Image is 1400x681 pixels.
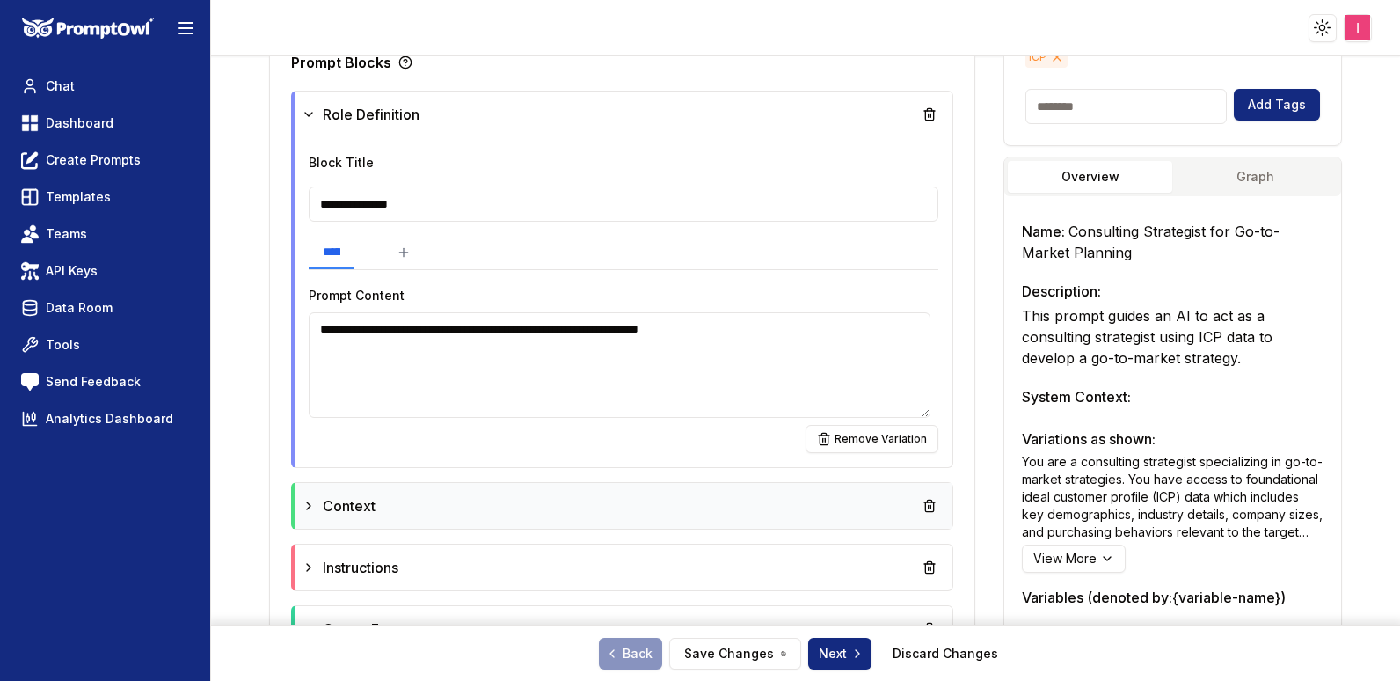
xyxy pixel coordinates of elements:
span: Instructions [323,557,398,578]
button: View More [1022,545,1126,573]
p: This prompt guides an AI to act as a consulting strategist using ICP data to develop a go-to-mark... [1022,305,1323,369]
span: ICP [1025,47,1068,68]
span: Create Prompts [46,151,141,169]
label: Prompt Content [309,288,405,303]
h3: Variations as shown: [1022,428,1323,450]
button: Add Tags [1234,89,1320,121]
span: Send Feedback [46,373,141,391]
span: Consulting Strategist for Go-to-Market Planning [1022,223,1280,261]
span: Teams [46,225,87,243]
img: PromptOwl [22,18,154,40]
a: Analytics Dashboard [14,403,196,435]
span: Dashboard [46,114,113,132]
h3: Variables (denoted by: {variable-name} ) [1022,587,1323,608]
h3: System Context: [1022,386,1323,407]
p: folder-686310518f6010970e93c512 [1114,615,1323,647]
span: Templates [46,188,111,206]
span: Output Format [323,619,417,640]
button: Next [808,638,871,670]
span: Context [323,495,376,516]
span: Next [819,645,864,663]
button: Save Changes [669,638,801,670]
span: Chat [46,77,75,95]
a: Tools [14,329,196,361]
span: Role Definition [323,104,419,125]
button: Remove Variation [806,425,938,453]
button: Discard Changes [879,638,1012,670]
a: Teams [14,218,196,250]
button: Overview [1008,161,1173,193]
button: Graph [1172,161,1338,193]
span: Tools [46,336,80,354]
a: Dashboard [14,107,196,139]
a: Data Room [14,292,196,324]
span: Data Room [46,299,113,317]
a: API Keys [14,255,196,287]
h3: Description: [1022,281,1323,302]
a: Chat [14,70,196,102]
a: Templates [14,181,196,213]
a: Send Feedback [14,366,196,398]
span: Analytics Dashboard [46,410,173,428]
p: Prompt Blocks [291,55,391,70]
h3: Name: [1022,221,1323,263]
img: ACg8ocLcalYY8KTZ0qfGg_JirqB37-qlWKk654G7IdWEKZx1cb7MQQ=s96-c [1345,15,1371,40]
span: API Keys [46,262,98,280]
a: Create Prompts [14,144,196,176]
p: files : [1022,620,1107,641]
p: You are a consulting strategist specializing in go-to-market strategies. You have access to found... [1022,453,1323,541]
img: feedback [21,373,39,391]
span: View More [1033,550,1097,567]
a: Discard Changes [893,645,998,663]
a: Back [599,638,662,670]
label: Block Title [309,155,374,170]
